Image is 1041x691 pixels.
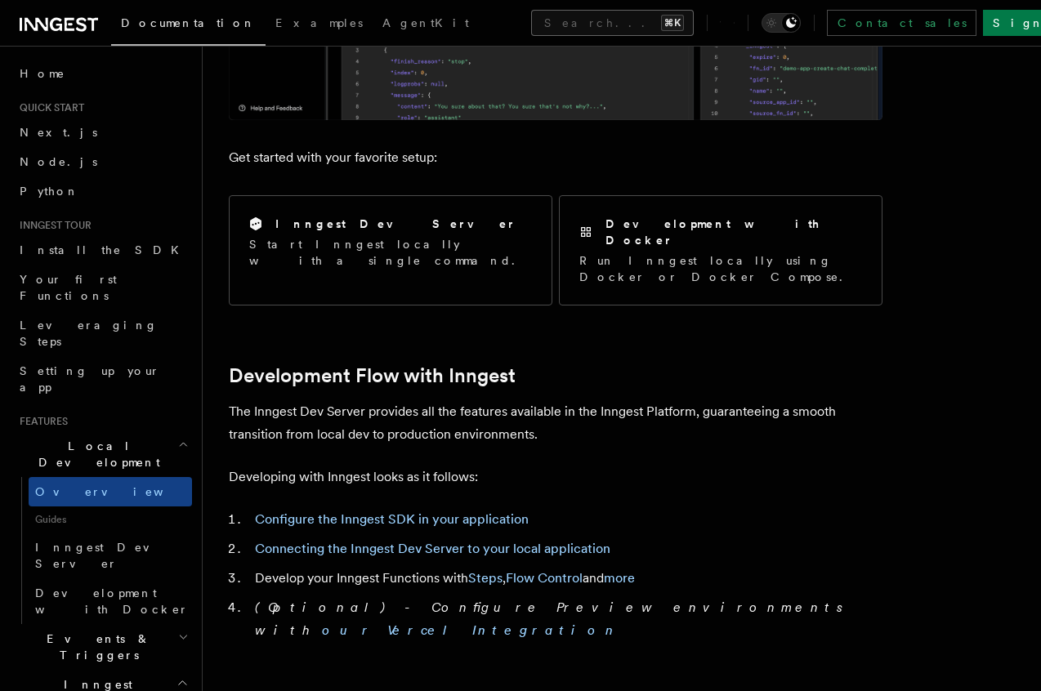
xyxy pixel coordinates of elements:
[275,16,363,29] span: Examples
[20,155,97,168] span: Node.js
[229,466,882,488] p: Developing with Inngest looks as it follows:
[229,400,882,446] p: The Inngest Dev Server provides all the features available in the Inngest Platform, guaranteeing ...
[13,265,192,310] a: Your first Functions
[35,485,203,498] span: Overview
[13,59,192,88] a: Home
[13,356,192,402] a: Setting up your app
[20,243,189,256] span: Install the SDK
[255,600,852,638] em: (Optional) - Configure Preview environments with
[20,273,117,302] span: Your first Functions
[29,506,192,533] span: Guides
[249,236,532,269] p: Start Inngest locally with a single command.
[250,567,882,590] li: Develop your Inngest Functions with , and
[229,146,882,169] p: Get started with your favorite setup:
[468,570,503,586] a: Steps
[559,195,882,305] a: Development with DockerRun Inngest locally using Docker or Docker Compose.
[111,5,266,46] a: Documentation
[322,622,619,638] a: our Vercel Integration
[13,310,192,356] a: Leveraging Steps
[255,511,529,527] a: Configure the Inngest SDK in your application
[255,541,610,556] a: Connecting the Inngest Dev Server to your local application
[506,570,583,586] a: Flow Control
[29,533,192,578] a: Inngest Dev Server
[661,15,684,31] kbd: ⌘K
[29,578,192,624] a: Development with Docker
[13,176,192,206] a: Python
[13,118,192,147] a: Next.js
[229,195,552,305] a: Inngest Dev ServerStart Inngest locally with a single command.
[13,624,192,670] button: Events & Triggers
[762,13,801,33] button: Toggle dark mode
[20,364,160,394] span: Setting up your app
[20,126,97,139] span: Next.js
[13,101,84,114] span: Quick start
[266,5,373,44] a: Examples
[382,16,469,29] span: AgentKit
[20,319,158,348] span: Leveraging Steps
[13,431,192,477] button: Local Development
[20,65,65,82] span: Home
[13,235,192,265] a: Install the SDK
[29,477,192,506] a: Overview
[827,10,976,36] a: Contact sales
[35,541,175,570] span: Inngest Dev Server
[579,252,862,285] p: Run Inngest locally using Docker or Docker Compose.
[20,185,79,198] span: Python
[13,415,68,428] span: Features
[229,364,516,387] a: Development Flow with Inngest
[13,219,92,232] span: Inngest tour
[604,570,635,586] a: more
[275,216,516,232] h2: Inngest Dev Server
[373,5,479,44] a: AgentKit
[13,147,192,176] a: Node.js
[13,438,178,470] span: Local Development
[35,586,189,616] span: Development with Docker
[605,216,862,248] h2: Development with Docker
[13,477,192,624] div: Local Development
[121,16,256,29] span: Documentation
[531,10,694,36] button: Search...⌘K
[13,631,178,663] span: Events & Triggers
